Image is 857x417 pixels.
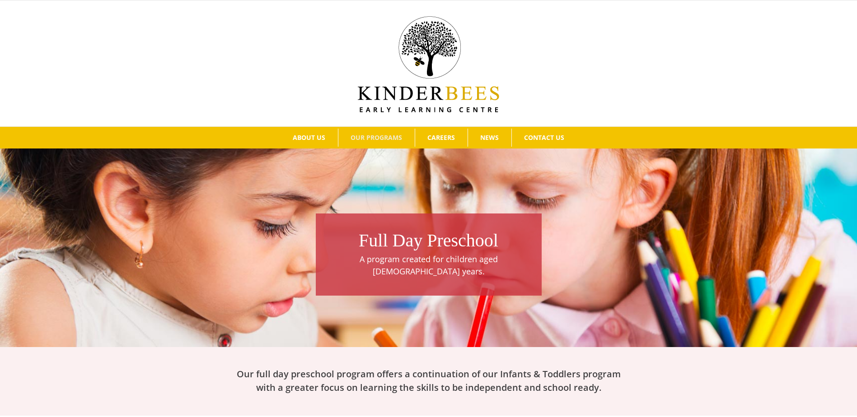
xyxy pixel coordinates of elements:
a: CAREERS [415,129,468,147]
span: CONTACT US [524,134,564,141]
h2: Our full day preschool program offers a continuation of our Infants & Toddlers program with a gre... [230,367,628,394]
span: NEWS [480,134,499,141]
h1: Full Day Preschool [320,228,537,253]
nav: Main Menu [14,127,843,148]
span: ABOUT US [293,134,325,141]
p: A program created for children aged [DEMOGRAPHIC_DATA] years. [320,253,537,278]
span: OUR PROGRAMS [351,134,402,141]
a: ABOUT US [281,129,338,147]
a: NEWS [468,129,511,147]
a: CONTACT US [512,129,577,147]
a: OUR PROGRAMS [338,129,415,147]
img: Kinder Bees Logo [358,16,499,112]
span: CAREERS [427,134,455,141]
